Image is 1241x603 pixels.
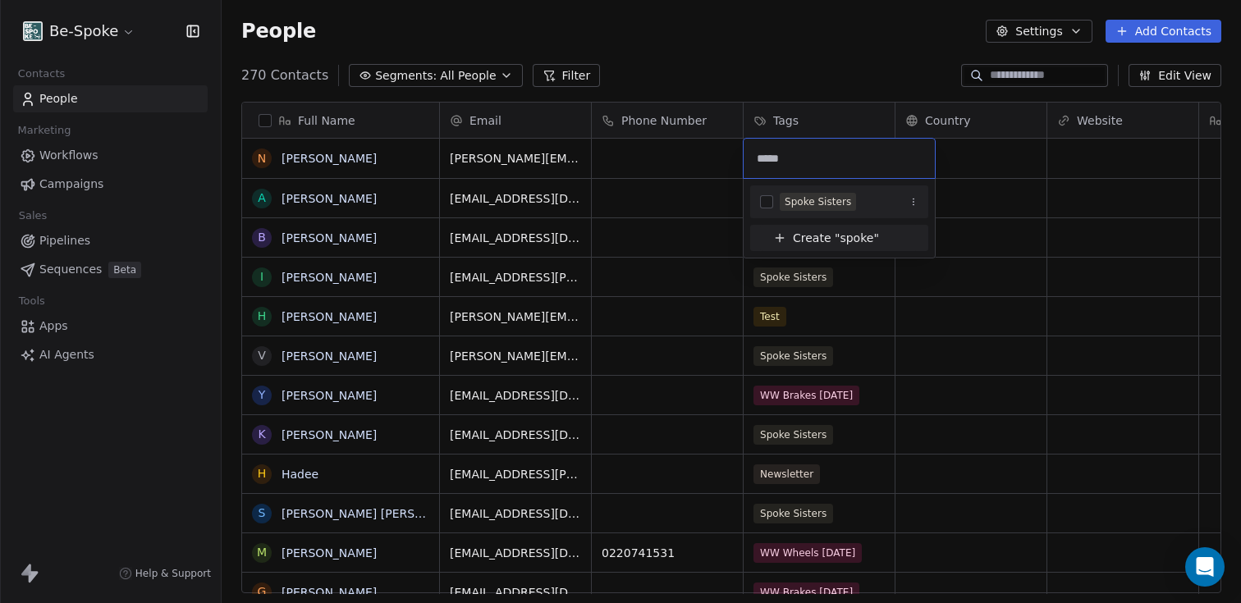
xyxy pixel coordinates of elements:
button: Create "spoke" [760,225,918,251]
div: Suggestions [750,185,928,251]
div: Spoke Sisters [785,194,851,209]
span: " [873,230,878,247]
span: spoke [840,230,873,247]
span: Create " [793,230,840,247]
